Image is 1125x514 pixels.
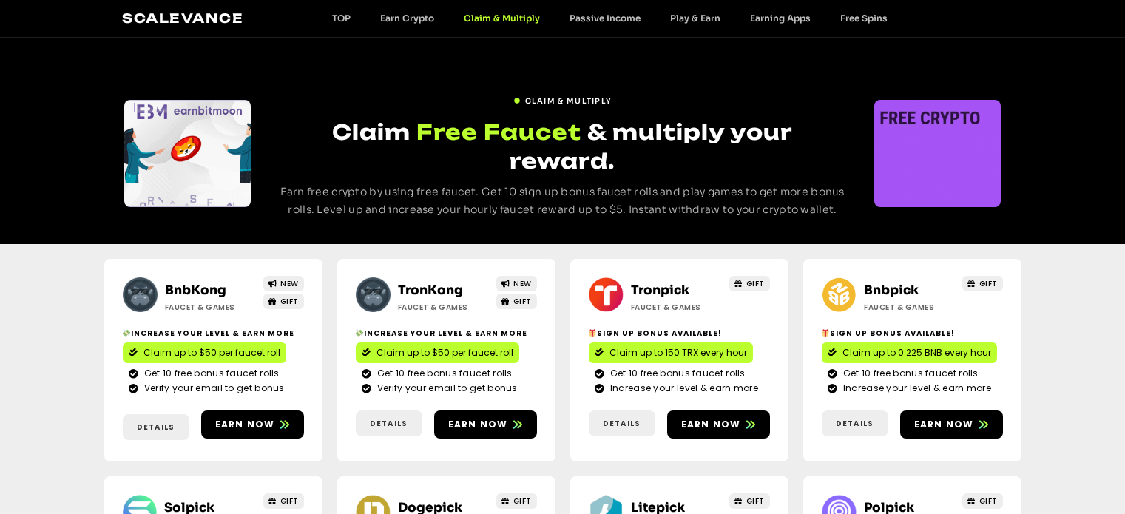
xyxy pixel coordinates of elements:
[124,100,251,207] div: Slides
[141,382,285,395] span: Verify your email to get bonus
[900,410,1003,439] a: Earn now
[513,278,532,289] span: NEW
[746,496,765,507] span: GIFT
[513,496,532,507] span: GIFT
[864,302,956,313] h2: Faucet & Games
[165,283,226,298] a: BnbKong
[589,328,770,339] h2: Sign Up Bonus Available!
[962,493,1003,509] a: GIFT
[280,496,299,507] span: GIFT
[513,296,532,307] span: GIFT
[123,328,304,339] h2: Increase your level & earn more
[655,13,735,24] a: Play & Earn
[681,418,741,431] span: Earn now
[165,302,257,313] h2: Faucet & Games
[631,283,689,298] a: Tronpick
[746,278,765,289] span: GIFT
[356,410,422,436] a: Details
[143,346,280,359] span: Claim up to $50 per faucet roll
[280,296,299,307] span: GIFT
[979,496,998,507] span: GIFT
[962,276,1003,291] a: GIFT
[864,283,919,298] a: Bnbpick
[137,422,175,433] span: Details
[839,367,979,380] span: Get 10 free bonus faucet rolls
[525,95,612,106] span: Claim & Multiply
[449,13,555,24] a: Claim & Multiply
[607,367,746,380] span: Get 10 free bonus faucet rolls
[513,89,612,106] a: Claim & Multiply
[416,118,581,146] span: Free Faucet
[434,410,537,439] a: Earn now
[398,283,463,298] a: TronKong
[356,328,537,339] h2: Increase your level & earn more
[589,410,655,436] a: Details
[141,367,280,380] span: Get 10 free bonus faucet rolls
[631,302,723,313] h2: Faucet & Games
[317,13,365,24] a: TOP
[374,367,513,380] span: Get 10 free bonus faucet rolls
[822,329,829,337] img: 🎁
[332,119,411,145] span: Claim
[822,342,997,363] a: Claim up to 0.225 BNB every hour
[317,13,902,24] nav: Menu
[667,410,770,439] a: Earn now
[842,346,991,359] span: Claim up to 0.225 BNB every hour
[123,329,130,337] img: 💸
[280,278,299,289] span: NEW
[374,382,518,395] span: Verify your email to get bonus
[589,342,753,363] a: Claim up to 150 TRX every hour
[839,382,991,395] span: Increase your level & earn more
[874,100,1001,207] div: Slides
[263,276,304,291] a: NEW
[836,418,874,429] span: Details
[825,13,902,24] a: Free Spins
[979,278,998,289] span: GIFT
[729,493,770,509] a: GIFT
[496,294,537,309] a: GIFT
[263,493,304,509] a: GIFT
[607,382,758,395] span: Increase your level & earn more
[356,342,519,363] a: Claim up to $50 per faucet roll
[201,410,304,439] a: Earn now
[496,493,537,509] a: GIFT
[376,346,513,359] span: Claim up to $50 per faucet roll
[215,418,275,431] span: Earn now
[510,119,792,174] span: & multiply your reward.
[263,294,304,309] a: GIFT
[555,13,655,24] a: Passive Income
[729,276,770,291] a: GIFT
[589,329,596,337] img: 🎁
[822,328,1003,339] h2: Sign Up Bonus Available!
[603,418,641,429] span: Details
[370,418,408,429] span: Details
[123,342,286,363] a: Claim up to $50 per faucet roll
[356,329,363,337] img: 💸
[609,346,747,359] span: Claim up to 150 TRX every hour
[822,410,888,436] a: Details
[735,13,825,24] a: Earning Apps
[398,302,490,313] h2: Faucet & Games
[278,183,847,219] p: Earn free crypto by using free faucet. Get 10 sign up bonus faucet rolls and play games to get mo...
[365,13,449,24] a: Earn Crypto
[914,418,974,431] span: Earn now
[123,414,189,440] a: Details
[448,418,508,431] span: Earn now
[496,276,537,291] a: NEW
[122,10,243,26] a: Scalevance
